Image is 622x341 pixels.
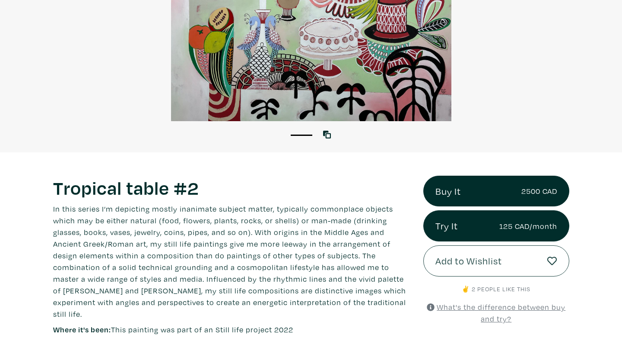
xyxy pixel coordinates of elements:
span: Where it's been: [53,325,111,335]
a: Buy It2500 CAD [423,176,569,207]
p: In this series I’m depicting mostly inanimate subject matter, typically commonplace objects which... [53,203,411,320]
p: This painting was part of an Still life project 2022 [53,324,411,335]
button: Add to Wishlist [423,245,569,277]
span: Add to Wishlist [435,254,502,268]
u: What's the difference between buy and try? [437,302,565,324]
small: 2500 CAD [521,185,557,197]
small: 125 CAD/month [499,220,557,232]
a: What's the difference between buy and try? [427,302,565,324]
p: ✌️ 2 people like this [423,284,569,294]
button: 1 of 1 [291,135,312,136]
a: Try It125 CAD/month [423,210,569,241]
h1: Tropical table #2 [53,176,411,199]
